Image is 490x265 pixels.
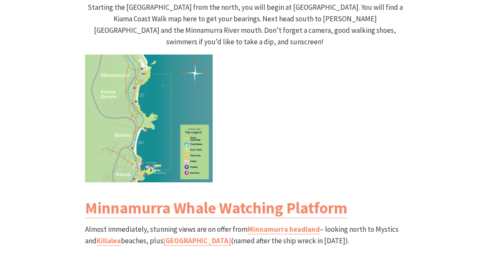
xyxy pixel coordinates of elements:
[85,55,213,182] img: Kiama Coast Walk North Section
[248,225,320,234] a: Minnamurra headland
[85,224,405,247] p: Almost immediately, stunning views are on offer from – looking north to Mystics and beaches, plus...
[85,198,348,218] a: Minnamurra Whale Watching Platform
[163,236,231,246] a: [GEOGRAPHIC_DATA]
[85,2,405,48] p: Starting the [GEOGRAPHIC_DATA] from the north, you will begin at [GEOGRAPHIC_DATA]. You will find...
[97,236,121,246] a: Killalea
